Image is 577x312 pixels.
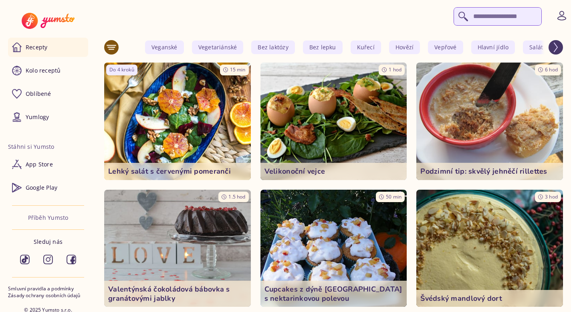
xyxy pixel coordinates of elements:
a: Smluvní pravidla a podmínky [8,286,88,292]
a: Recepty [8,38,88,57]
span: 1.5 hod [228,193,245,200]
yumsto-tag: Hovězí [389,41,420,54]
a: Zásady ochrany osobních údajů [8,292,88,299]
yumsto-tag: Vepřové [428,41,463,54]
span: 15 min [230,66,246,73]
a: Kolo receptů [8,61,88,80]
p: Velikonoční vejce [264,167,403,176]
p: Cupcakes z dýně [GEOGRAPHIC_DATA] s nektarinkovou polevou [264,285,403,303]
yumsto-tag: Veganské [145,41,184,54]
span: 50 min [386,193,401,200]
a: undefinedDo 4 kroků15 minLehký salát s červenými pomeranči [104,63,251,180]
img: undefined [104,190,251,307]
img: undefined [260,190,407,307]
a: Yumlogy [8,107,88,127]
span: 6 hod [545,66,558,73]
yumsto-tag: Kuřecí [351,41,381,54]
p: Švédský mandlový dort [420,294,559,303]
a: App Store [8,155,88,174]
yumsto-tag: Salát [523,41,549,54]
p: Sleduj nás [34,238,63,246]
a: Příběh Yumsto [28,214,69,222]
img: undefined [416,190,563,307]
span: 3 hod [545,193,558,200]
p: Oblíbené [26,90,51,98]
p: Lehký salát s červenými pomeranči [108,167,247,176]
img: undefined [416,63,563,180]
a: undefined1 hodVelikonoční vejce [260,63,407,180]
p: App Store [26,160,53,168]
p: Kolo receptů [26,67,61,75]
img: undefined [104,63,251,180]
a: undefined1.5 hodValentýnská čokoládová bábovka s granátovými jablky [104,190,251,307]
p: Do 4 kroků [109,67,134,73]
yumsto-tag: Bez lepku [303,41,343,54]
yumsto-tag: Bez laktózy [251,41,295,54]
button: Scroll right [549,40,563,55]
p: Podzimní tip: skvělý jehněčí rillettes [420,167,559,176]
img: undefined [260,63,407,180]
a: Google Play [8,178,88,197]
yumsto-tag: Hlavní jídlo [471,41,515,54]
yumsto-tag: Vegetariánské [192,41,244,54]
p: Google Play [26,184,57,192]
a: undefined50 minCupcakes z dýně [GEOGRAPHIC_DATA] s nektarinkovou polevou [260,190,407,307]
a: Oblíbené [8,84,88,103]
p: Valentýnská čokoládová bábovka s granátovými jablky [108,285,247,303]
span: 1 hod [389,66,401,73]
p: Recepty [26,43,47,51]
p: Yumlogy [26,113,49,121]
a: undefined6 hodPodzimní tip: skvělý jehněčí rillettes [416,63,563,180]
a: undefined3 hodŠvédský mandlový dort [416,190,563,307]
img: Yumsto logo [22,13,74,29]
li: Stáhni si Yumsto [8,143,88,151]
